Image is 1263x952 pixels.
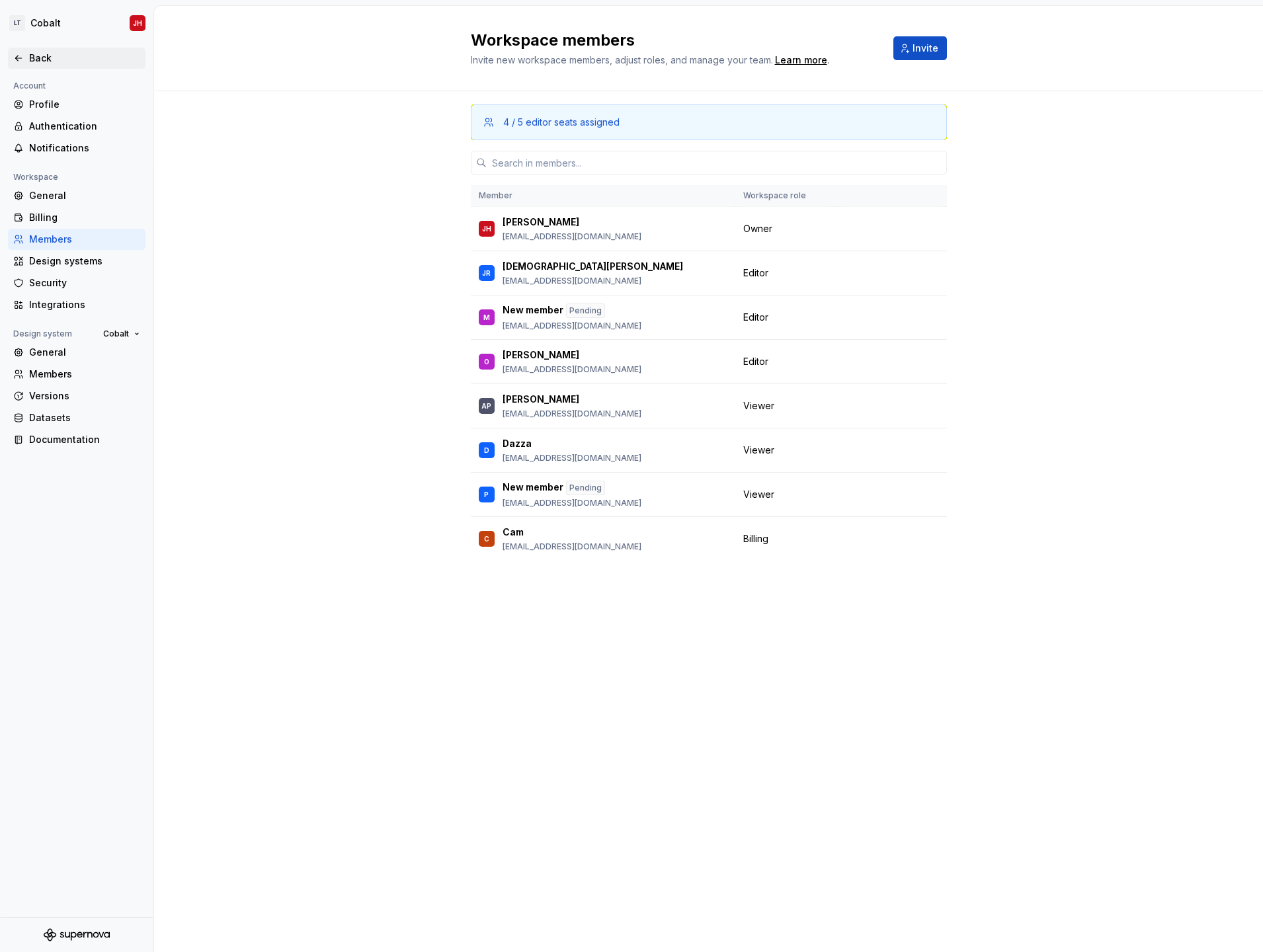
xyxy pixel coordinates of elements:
[3,9,151,38] button: LTCobaltJH
[8,78,51,94] div: Account
[503,453,641,463] p: [EMAIL_ADDRESS][DOMAIN_NAME]
[29,276,140,290] div: Security
[29,433,140,446] div: Documentation
[743,399,774,413] span: Viewer
[743,488,774,501] span: Viewer
[743,266,768,280] span: Editor
[487,151,947,175] input: Search in members...
[775,54,827,67] a: Learn more
[503,260,683,273] p: [DEMOGRAPHIC_DATA][PERSON_NAME]
[8,207,145,228] a: Billing
[8,48,145,69] a: Back
[29,233,140,246] div: Members
[735,185,836,207] th: Workspace role
[850,401,899,411] span: Change role
[29,98,140,111] div: Profile
[8,251,145,272] a: Design systems
[8,169,63,185] div: Workspace
[850,312,899,323] span: Change role
[566,481,605,495] div: Pending
[844,308,915,327] button: Change role
[483,311,490,324] div: M
[844,352,915,371] button: Change role
[29,189,140,202] div: General
[503,437,532,450] p: Dazza
[503,216,579,229] p: [PERSON_NAME]
[893,36,947,60] button: Invite
[844,441,915,459] button: Change role
[29,120,140,133] div: Authentication
[29,211,140,224] div: Billing
[743,355,768,368] span: Editor
[29,255,140,268] div: Design systems
[850,489,899,500] span: Change role
[29,298,140,311] div: Integrations
[471,185,735,207] th: Member
[503,498,641,508] p: [EMAIL_ADDRESS][DOMAIN_NAME]
[503,348,579,362] p: [PERSON_NAME]
[850,356,899,367] span: Change role
[8,407,145,428] a: Datasets
[566,303,605,318] div: Pending
[8,326,77,342] div: Design system
[743,311,768,324] span: Editor
[773,56,829,65] span: .
[503,364,641,375] p: [EMAIL_ADDRESS][DOMAIN_NAME]
[913,42,938,55] span: Invite
[8,229,145,250] a: Members
[503,393,579,406] p: [PERSON_NAME]
[503,409,641,419] p: [EMAIL_ADDRESS][DOMAIN_NAME]
[481,399,491,413] div: AP
[29,52,140,65] div: Back
[8,94,145,115] a: Profile
[844,530,915,548] button: Change role
[743,444,774,457] span: Viewer
[8,116,145,137] a: Authentication
[850,445,899,456] span: Change role
[743,222,772,235] span: Owner
[850,534,899,544] span: Change role
[8,138,145,159] a: Notifications
[482,266,491,280] div: JR
[8,342,145,363] a: General
[29,141,140,155] div: Notifications
[29,346,140,359] div: General
[8,294,145,315] a: Integrations
[471,54,773,65] span: Invite new workspace members, adjust roles, and manage your team.
[503,231,641,242] p: [EMAIL_ADDRESS][DOMAIN_NAME]
[133,18,142,28] div: JH
[8,364,145,385] a: Members
[8,429,145,450] a: Documentation
[844,264,915,282] button: Change role
[850,268,899,278] span: Change role
[503,321,641,331] p: [EMAIL_ADDRESS][DOMAIN_NAME]
[484,488,489,501] div: P
[30,17,61,30] div: Cobalt
[844,485,915,504] button: Change role
[29,411,140,424] div: Datasets
[44,928,110,941] svg: Supernova Logo
[103,329,129,339] span: Cobalt
[743,532,768,545] span: Billing
[29,368,140,381] div: Members
[8,185,145,206] a: General
[503,481,563,495] p: New member
[484,532,489,545] div: C
[844,397,915,415] button: Change role
[503,276,683,286] p: [EMAIL_ADDRESS][DOMAIN_NAME]
[503,526,524,539] p: Cam
[8,272,145,294] a: Security
[482,222,491,235] div: JH
[9,15,25,31] div: LT
[484,444,489,457] div: D
[503,303,563,318] p: New member
[503,116,620,129] div: 4 / 5 editor seats assigned
[503,541,641,552] p: [EMAIL_ADDRESS][DOMAIN_NAME]
[471,30,877,51] h2: Workspace members
[8,385,145,407] a: Versions
[29,389,140,403] div: Versions
[484,355,489,368] div: O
